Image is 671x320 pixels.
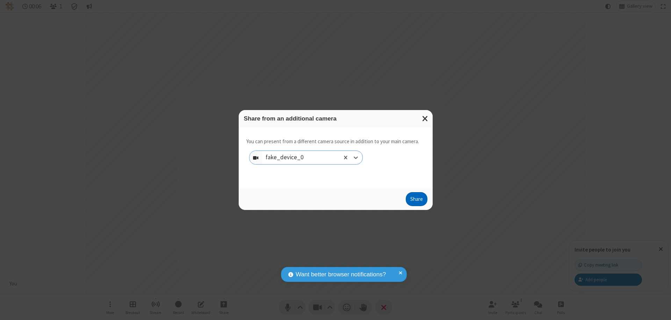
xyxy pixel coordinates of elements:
button: Share [406,192,427,206]
p: You can present from a different camera source in addition to your main camera. [246,138,419,146]
span: Want better browser notifications? [296,270,386,279]
button: Close modal [418,110,433,127]
div: fake_device_0 [266,153,316,162]
h3: Share from an additional camera [244,115,427,122]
